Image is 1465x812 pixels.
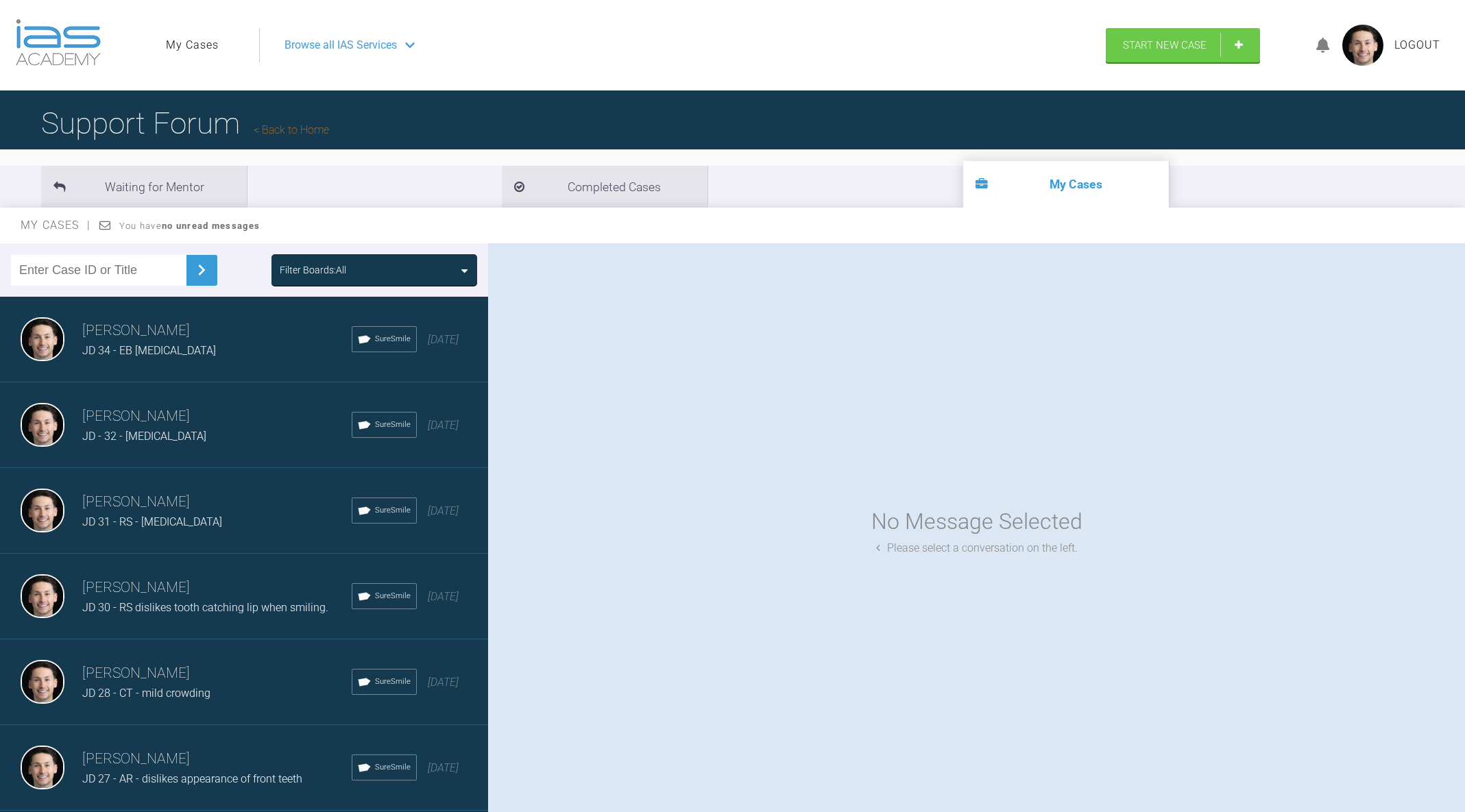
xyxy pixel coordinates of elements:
img: Jack Dowling [21,317,64,361]
h3: [PERSON_NAME] [82,748,352,771]
span: SureSmile [375,590,411,602]
span: SureSmile [375,419,411,431]
a: Start New Case [1106,28,1260,62]
img: chevronRight.28bd32b0.svg [191,259,213,281]
span: SureSmile [375,504,411,517]
span: SureSmile [375,333,411,345]
h1: Support Forum [41,99,329,147]
h3: [PERSON_NAME] [82,576,352,600]
img: Jack Dowling [21,660,64,704]
li: Completed Cases [502,166,707,208]
span: SureSmile [375,761,411,774]
h3: [PERSON_NAME] [82,319,352,343]
span: JD 31 - RS - [MEDICAL_DATA] [82,515,222,528]
div: No Message Selected [871,504,1082,539]
h3: [PERSON_NAME] [82,662,352,685]
h3: [PERSON_NAME] [82,405,352,428]
li: Waiting for Mentor [41,166,247,208]
img: Jack Dowling [21,489,64,532]
div: Please select a conversation on the left. [876,539,1078,557]
img: Jack Dowling [21,574,64,618]
a: Back to Home [254,123,329,136]
span: JD 30 - RS dislikes tooth catching lip when smiling. [82,601,328,614]
div: Filter Boards: All [280,262,346,278]
li: My Cases [963,161,1169,208]
span: [DATE] [428,590,459,603]
img: Jack Dowling [21,746,64,789]
input: Enter Case ID or Title [11,255,186,286]
span: JD 28 - CT - mild crowding [82,687,210,700]
span: JD 27 - AR - dislikes appearance of front teeth [82,772,302,785]
span: Start New Case [1123,39,1207,51]
a: Logout [1394,36,1440,54]
span: SureSmile [375,676,411,688]
span: My Cases [21,219,91,232]
span: [DATE] [428,333,459,346]
a: My Cases [166,36,219,54]
span: JD 34 - EB [MEDICAL_DATA] [82,344,216,357]
span: JD - 32 - [MEDICAL_DATA] [82,430,206,443]
span: [DATE] [428,676,459,689]
span: [DATE] [428,504,459,517]
span: [DATE] [428,761,459,774]
img: profile.png [1342,25,1383,66]
img: Jack Dowling [21,403,64,447]
strong: no unread messages [162,221,260,231]
h3: [PERSON_NAME] [82,491,352,514]
span: You have [119,221,260,231]
img: logo-light.3e3ef733.png [16,19,101,66]
span: [DATE] [428,419,459,432]
span: Browse all IAS Services [284,36,397,54]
